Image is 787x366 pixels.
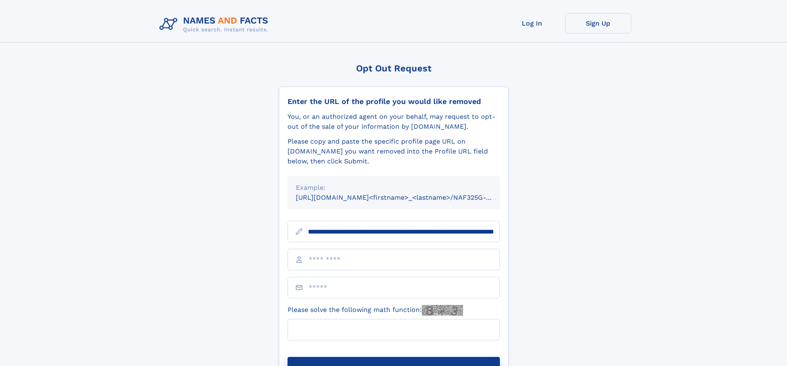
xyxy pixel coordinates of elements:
[279,63,509,73] div: Opt Out Request
[288,112,500,132] div: You, or an authorized agent on your behalf, may request to opt-out of the sale of your informatio...
[288,97,500,106] div: Enter the URL of the profile you would like removed
[296,194,516,201] small: [URL][DOMAIN_NAME]<firstname>_<lastname>/NAF325G-xxxxxxxx
[156,13,275,35] img: Logo Names and Facts
[296,183,492,193] div: Example:
[288,137,500,166] div: Please copy and paste the specific profile page URL on [DOMAIN_NAME] you want removed into the Pr...
[499,13,565,33] a: Log In
[288,305,463,316] label: Please solve the following math function:
[565,13,631,33] a: Sign Up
